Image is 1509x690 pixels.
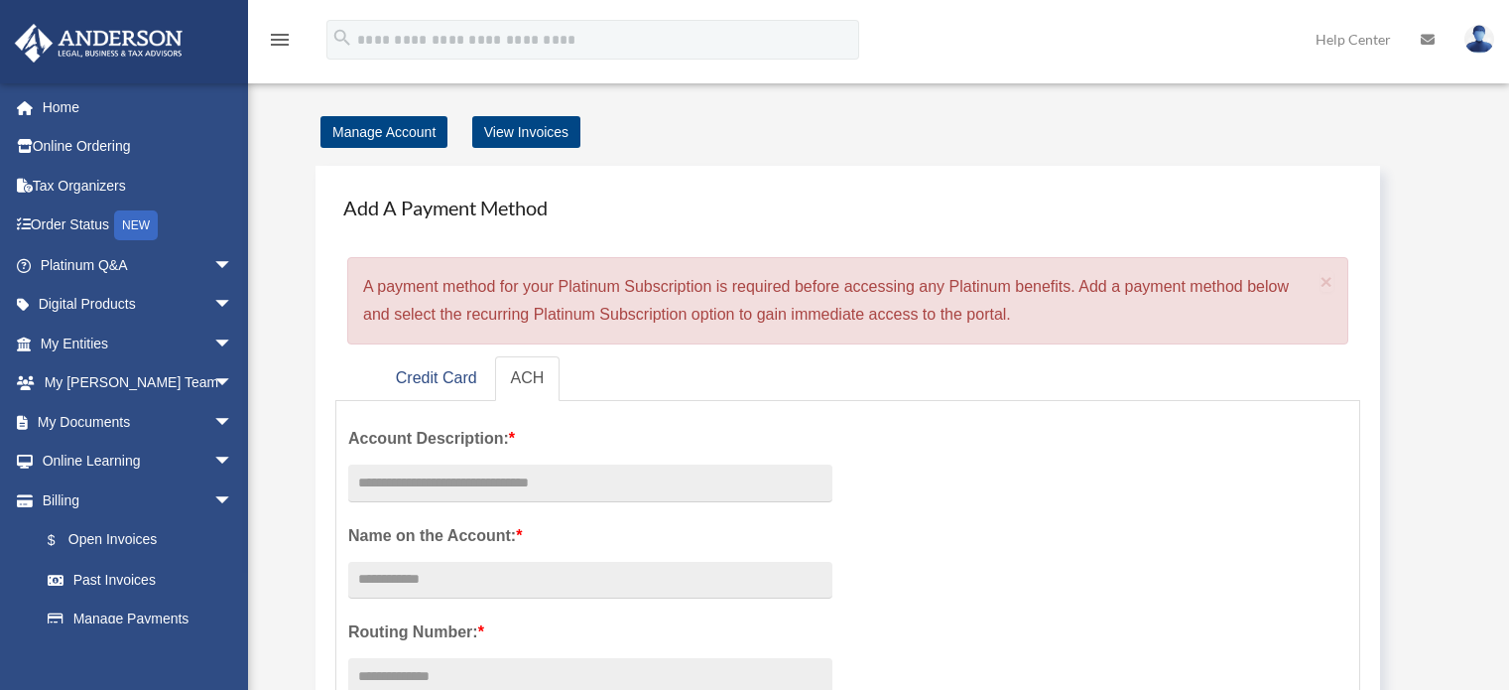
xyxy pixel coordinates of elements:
[213,285,253,326] span: arrow_drop_down
[331,27,353,49] i: search
[268,35,292,52] a: menu
[28,520,263,561] a: $Open Invoices
[59,528,68,553] span: $
[268,28,292,52] i: menu
[213,442,253,483] span: arrow_drop_down
[14,481,263,520] a: Billingarrow_drop_down
[495,356,561,401] a: ACH
[472,116,580,148] a: View Invoices
[348,619,832,646] label: Routing Number:
[14,442,263,482] a: Online Learningarrow_drop_down
[28,560,263,600] a: Past Invoices
[1320,271,1333,292] button: Close
[380,356,493,401] a: Credit Card
[14,285,263,325] a: Digital Productsarrow_drop_down
[14,127,263,167] a: Online Ordering
[114,210,158,240] div: NEW
[14,402,263,442] a: My Documentsarrow_drop_down
[14,245,263,285] a: Platinum Q&Aarrow_drop_down
[320,116,447,148] a: Manage Account
[348,425,832,453] label: Account Description:
[347,257,1348,345] div: A payment method for your Platinum Subscription is required before accessing any Platinum benefit...
[14,166,263,206] a: Tax Organizers
[335,186,1360,229] h4: Add A Payment Method
[14,87,263,127] a: Home
[213,363,253,404] span: arrow_drop_down
[14,206,263,246] a: Order StatusNEW
[213,481,253,521] span: arrow_drop_down
[14,324,263,363] a: My Entitiesarrow_drop_down
[213,324,253,364] span: arrow_drop_down
[213,245,253,286] span: arrow_drop_down
[28,600,253,639] a: Manage Payments
[1320,270,1333,293] span: ×
[348,522,832,550] label: Name on the Account:
[213,402,253,443] span: arrow_drop_down
[9,24,189,63] img: Anderson Advisors Platinum Portal
[1464,25,1494,54] img: User Pic
[14,363,263,403] a: My [PERSON_NAME] Teamarrow_drop_down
